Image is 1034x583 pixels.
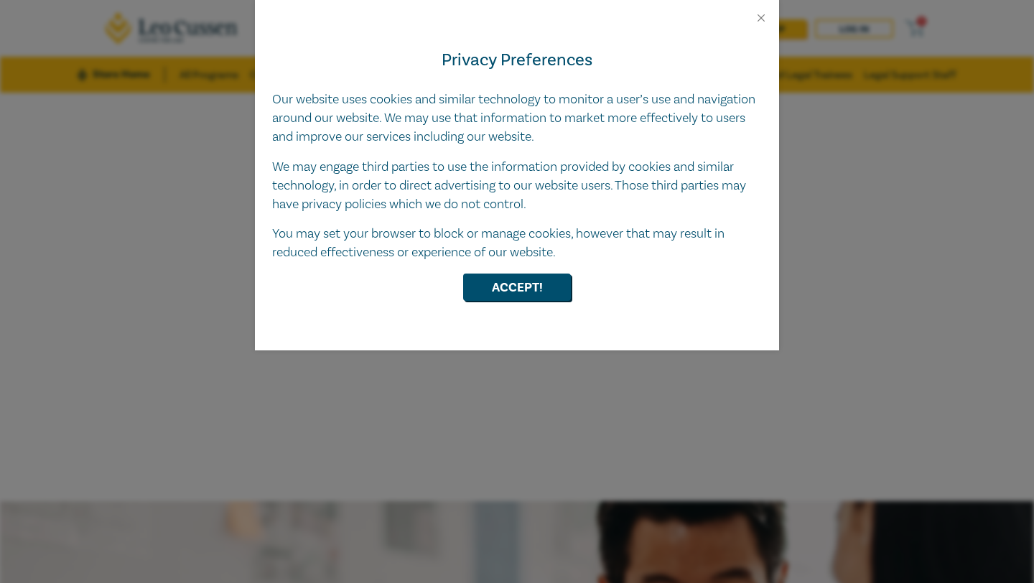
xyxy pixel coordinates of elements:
[272,47,762,73] h4: Privacy Preferences
[272,225,762,262] p: You may set your browser to block or manage cookies, however that may result in reduced effective...
[755,11,768,24] button: Close
[463,274,571,301] button: Accept!
[272,90,762,146] p: Our website uses cookies and similar technology to monitor a user’s use and navigation around our...
[272,158,762,214] p: We may engage third parties to use the information provided by cookies and similar technology, in...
